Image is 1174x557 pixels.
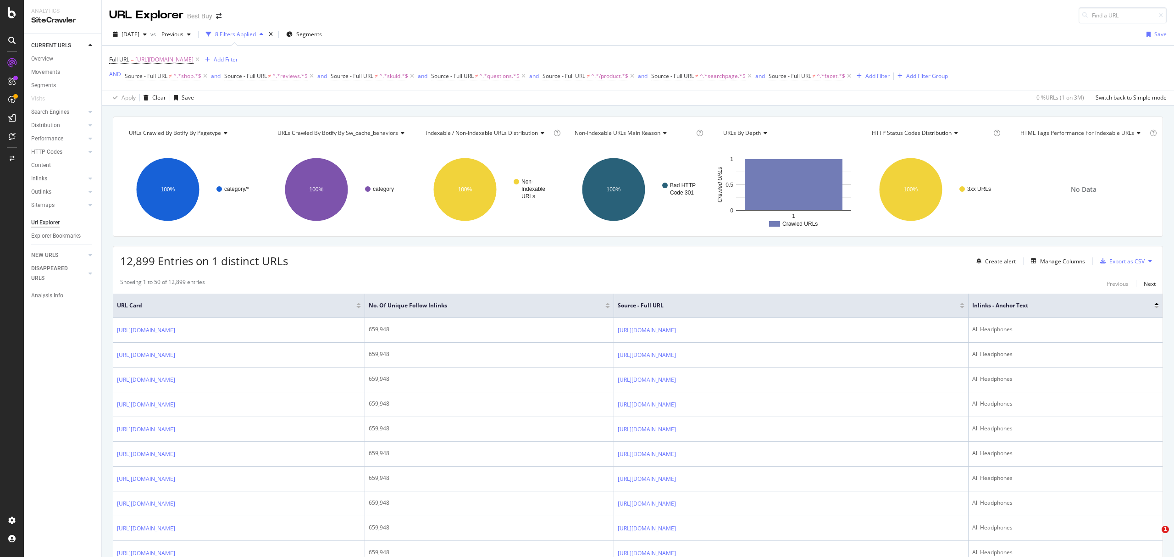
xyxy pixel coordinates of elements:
[1143,526,1165,548] iframe: Intercom live chat
[529,72,539,80] button: and
[31,107,69,117] div: Search Engines
[638,72,648,80] div: and
[282,27,326,42] button: Segments
[129,129,221,137] span: URLs Crawled By Botify By pagetype
[31,161,51,170] div: Content
[117,351,175,360] a: [URL][DOMAIN_NAME]
[651,72,694,80] span: Source - Full URL
[369,400,609,408] div: 659,948
[458,186,472,193] text: 100%
[972,325,1159,334] div: All Headphones
[714,150,858,229] div: A chart.
[31,81,56,90] div: Segments
[418,72,427,80] button: and
[158,27,194,42] button: Previous
[782,221,818,227] text: Crawled URLs
[606,186,620,193] text: 100%
[31,107,86,117] a: Search Engines
[31,147,86,157] a: HTTP Codes
[417,150,561,229] svg: A chart.
[125,72,167,80] span: Source - Full URL
[369,350,609,358] div: 659,948
[872,129,952,137] span: HTTP Status Codes Distribution
[730,156,733,162] text: 1
[618,301,946,310] span: Source - Full URL
[122,30,139,38] span: 2025 Aug. 26th
[211,72,221,80] div: and
[31,201,55,210] div: Sitemaps
[1096,254,1145,268] button: Export as CSV
[31,94,45,104] div: Visits
[973,254,1016,268] button: Create alert
[379,70,408,83] span: ^.*skuId.*$
[1092,90,1167,105] button: Switch back to Simple mode
[1154,30,1167,38] div: Save
[31,291,95,301] a: Analysis Info
[31,41,86,50] a: CURRENT URLS
[31,264,78,283] div: DISAPPEARED URLS
[31,291,63,301] div: Analysis Info
[152,94,166,101] div: Clear
[31,231,95,241] a: Explorer Bookmarks
[31,134,86,144] a: Performance
[903,186,918,193] text: 100%
[369,449,609,457] div: 659,948
[618,351,676,360] a: [URL][DOMAIN_NAME]
[972,424,1159,433] div: All Headphones
[769,72,811,80] span: Source - Full URL
[31,187,86,197] a: Outlinks
[31,81,95,90] a: Segments
[31,201,86,210] a: Sitemaps
[972,375,1159,383] div: All Headphones
[1144,280,1156,288] div: Next
[618,400,676,409] a: [URL][DOMAIN_NAME]
[224,186,249,192] text: category/*
[173,70,201,83] span: ^.*shop.*$
[369,474,609,482] div: 659,948
[158,30,183,38] span: Previous
[120,253,288,268] span: 12,899 Entries on 1 distinct URLs
[1040,257,1085,265] div: Manage Columns
[31,174,47,184] div: Inlinks
[140,90,166,105] button: Clear
[331,72,373,80] span: Source - Full URL
[161,186,175,193] text: 100%
[725,182,733,188] text: 0.5
[214,56,238,63] div: Add Filter
[135,53,194,66] span: [URL][DOMAIN_NAME]
[618,474,676,484] a: [URL][DOMAIN_NAME]
[618,450,676,459] a: [URL][DOMAIN_NAME]
[1019,126,1148,140] h4: HTML Tags Performance for Indexable URLs
[479,70,520,83] span: ^.*questions.*$
[972,301,1141,310] span: Inlinks - Anchor Text
[573,126,694,140] h4: Non-Indexable URLs Main Reason
[117,425,175,434] a: [URL][DOMAIN_NAME]
[755,72,765,80] div: and
[717,167,723,202] text: Crawled URLs
[967,186,991,192] text: 3xx URLs
[670,182,696,189] text: Bad HTTP
[1162,526,1169,533] span: 1
[120,150,264,229] svg: A chart.
[369,301,591,310] span: No. of Unique Follow Inlinks
[109,27,150,42] button: [DATE]
[267,30,275,39] div: times
[272,70,308,83] span: ^.*reviews.*$
[566,150,710,229] div: A chart.
[269,150,413,229] svg: A chart.
[792,213,795,219] text: 1
[224,72,267,80] span: Source - Full URL
[695,72,698,80] span: ≠
[117,301,354,310] span: URL Card
[216,13,222,19] div: arrow-right-arrow-left
[424,126,552,140] h4: Indexable / Non-Indexable URLs Distribution
[31,147,62,157] div: HTTP Codes
[475,72,478,80] span: ≠
[31,218,95,228] a: Url Explorer
[117,375,175,384] a: [URL][DOMAIN_NAME]
[817,70,845,83] span: ^.*facet.*$
[894,71,948,82] button: Add Filter Group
